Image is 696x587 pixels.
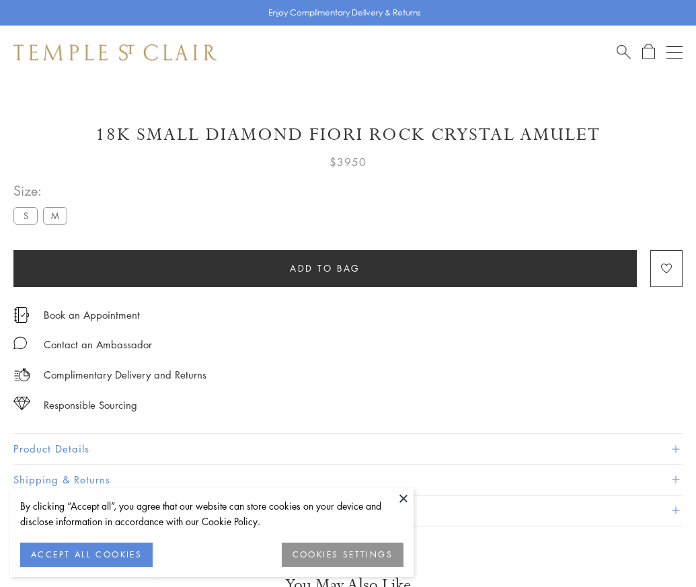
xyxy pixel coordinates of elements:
[13,434,683,464] button: Product Details
[13,44,217,61] img: Temple St. Clair
[13,250,637,287] button: Add to bag
[20,543,153,567] button: ACCEPT ALL COOKIES
[617,44,631,61] a: Search
[642,44,655,61] a: Open Shopping Bag
[13,180,73,202] span: Size:
[282,543,403,567] button: COOKIES SETTINGS
[13,307,30,323] img: icon_appointment.svg
[13,465,683,495] button: Shipping & Returns
[20,498,403,529] div: By clicking “Accept all”, you agree that our website can store cookies on your device and disclos...
[13,397,30,410] img: icon_sourcing.svg
[13,366,30,383] img: icon_delivery.svg
[666,44,683,61] button: Open navigation
[43,207,67,224] label: M
[290,261,360,276] span: Add to bag
[13,336,27,350] img: MessageIcon-01_2.svg
[268,6,421,19] p: Enjoy Complimentary Delivery & Returns
[44,366,206,383] p: Complimentary Delivery and Returns
[44,397,137,414] div: Responsible Sourcing
[13,207,38,224] label: S
[44,307,140,322] a: Book an Appointment
[13,123,683,147] h1: 18K Small Diamond Fiori Rock Crystal Amulet
[330,153,366,171] span: $3950
[44,336,152,353] div: Contact an Ambassador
